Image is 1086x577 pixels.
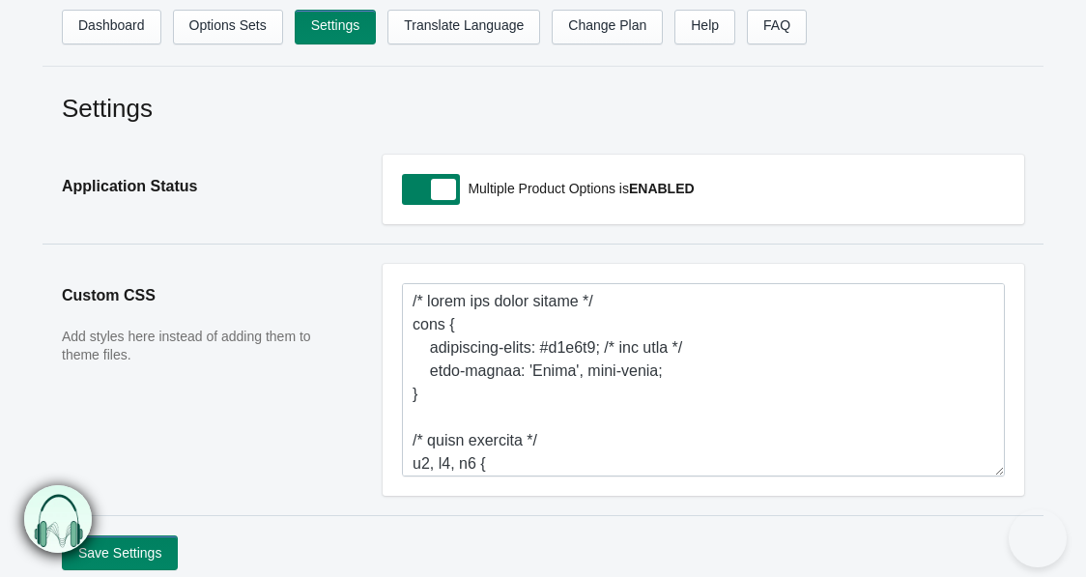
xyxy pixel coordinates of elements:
a: Translate Language [387,10,540,44]
p: Add styles here instead of adding them to theme files. [62,328,344,365]
img: bxm.png [24,485,92,553]
p: Multiple Product Options is [463,174,1005,203]
a: Options Sets [173,10,283,44]
textarea: /* lorem ips dolor sitame */ cons { adipiscing-elits: #d1e6t9; /* inc utla */ etdo-magnaa: 'Enima... [402,283,1005,476]
a: Help [674,10,735,44]
a: Settings [295,10,377,44]
a: FAQ [747,10,807,44]
h2: Custom CSS [62,264,344,328]
a: Change Plan [552,10,663,44]
h2: Settings [62,91,1024,126]
iframe: Toggle Customer Support [1009,509,1067,567]
a: Dashboard [62,10,161,44]
button: Save Settings [62,535,178,570]
b: ENABLED [629,181,695,196]
h2: Application Status [62,155,344,218]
